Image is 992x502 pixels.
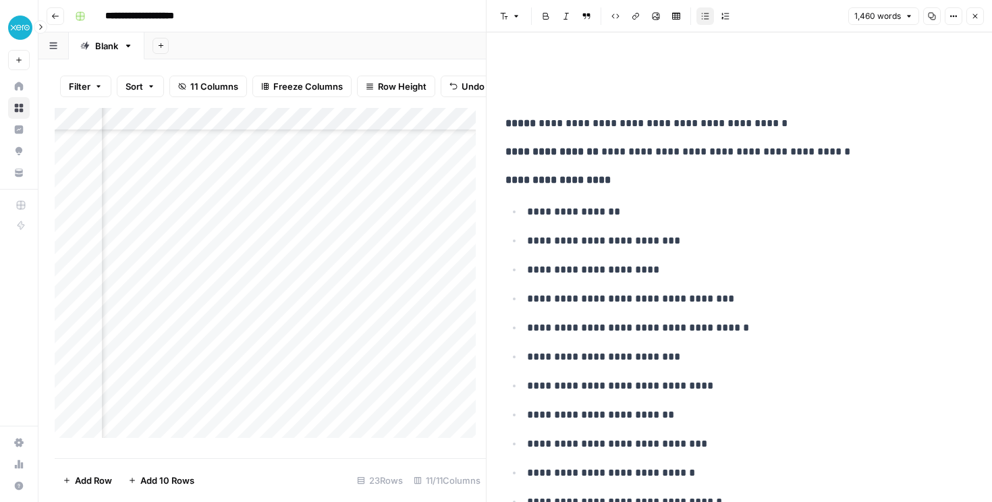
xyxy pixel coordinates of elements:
button: Filter [60,76,111,97]
div: 11/11 Columns [408,470,486,491]
button: Undo [441,76,493,97]
a: Your Data [8,162,30,184]
button: Freeze Columns [252,76,352,97]
span: Filter [69,80,90,93]
span: 11 Columns [190,80,238,93]
span: 1,460 words [854,10,901,22]
span: Undo [462,80,485,93]
span: Sort [126,80,143,93]
span: Add Row [75,474,112,487]
a: Settings [8,432,30,453]
span: Add 10 Rows [140,474,194,487]
a: Insights [8,119,30,140]
a: Browse [8,97,30,119]
a: Blank [69,32,144,59]
span: Row Height [378,80,426,93]
button: Workspace: XeroOps [8,11,30,45]
a: Opportunities [8,140,30,162]
a: Home [8,76,30,97]
button: 1,460 words [848,7,919,25]
img: XeroOps Logo [8,16,32,40]
button: Help + Support [8,475,30,497]
span: Freeze Columns [273,80,343,93]
button: Add 10 Rows [120,470,202,491]
button: Sort [117,76,164,97]
a: Usage [8,453,30,475]
button: Row Height [357,76,435,97]
div: Blank [95,39,118,53]
button: Add Row [55,470,120,491]
div: 23 Rows [352,470,408,491]
button: 11 Columns [169,76,247,97]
